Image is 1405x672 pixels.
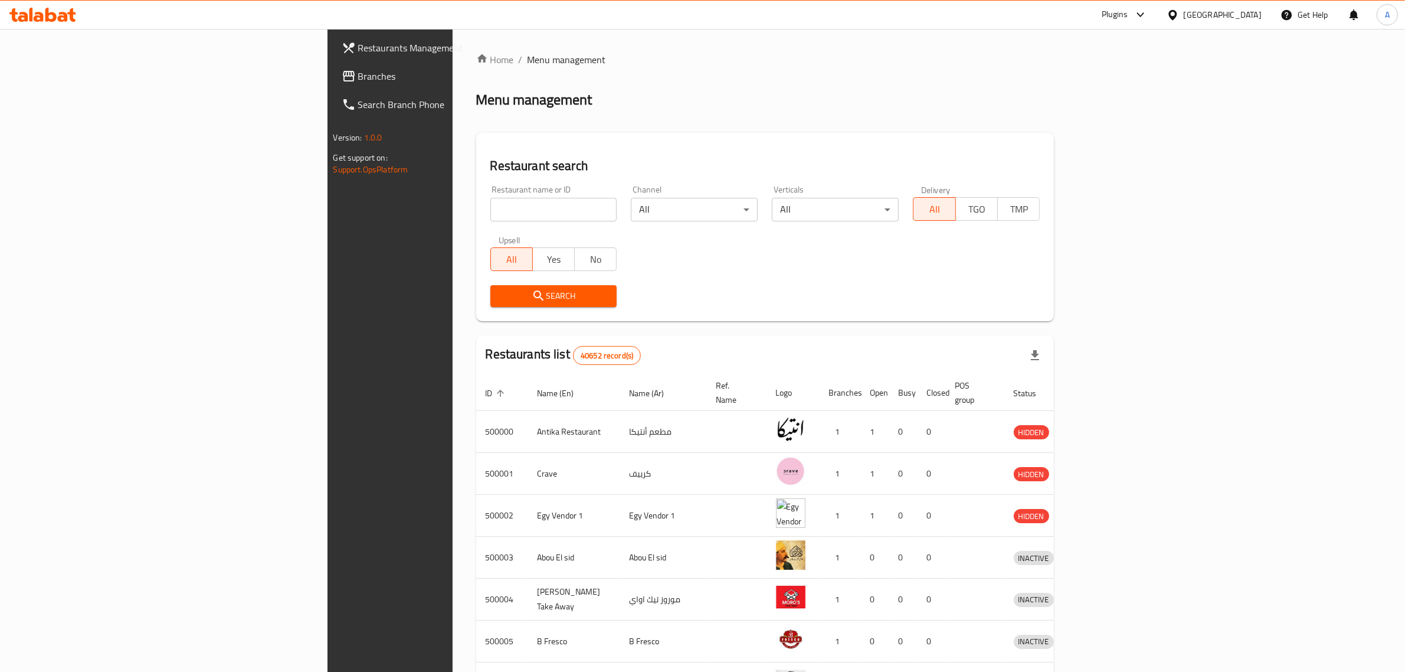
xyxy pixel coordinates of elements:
span: Menu management [528,53,606,67]
td: 0 [861,579,889,621]
div: Total records count [573,346,641,365]
span: INACTIVE [1014,593,1054,606]
td: 1 [861,411,889,453]
td: 0 [918,537,946,579]
span: 1.0.0 [364,130,382,145]
button: All [490,247,533,271]
td: 1 [861,453,889,495]
div: [GEOGRAPHIC_DATA] [1184,8,1262,21]
button: No [574,247,617,271]
span: INACTIVE [1014,552,1054,565]
span: Yes [538,251,570,268]
td: Crave [528,453,620,495]
td: 0 [861,621,889,663]
img: Crave [776,456,805,486]
span: HIDDEN [1014,468,1049,481]
button: TGO [955,197,998,221]
img: Antika Restaurant [776,415,805,444]
th: Open [861,375,889,411]
span: POS group [955,379,990,407]
h2: Restaurants list [486,345,641,365]
img: Egy Vendor 1 [776,498,805,528]
span: ID [486,386,508,400]
button: TMP [997,197,1040,221]
span: Branches [358,69,553,83]
td: Egy Vendor 1 [528,495,620,537]
td: 0 [889,453,918,495]
h2: Restaurant search [490,157,1040,175]
td: 0 [918,621,946,663]
td: 0 [918,411,946,453]
th: Logo [767,375,820,411]
th: Branches [820,375,861,411]
td: كرييف [620,453,707,495]
button: Search [490,285,617,307]
a: Branches [332,62,562,90]
span: All [496,251,528,268]
td: 0 [918,579,946,621]
a: Restaurants Management [332,34,562,62]
span: No [579,251,612,268]
td: [PERSON_NAME] Take Away [528,579,620,621]
td: مطعم أنتيكا [620,411,707,453]
span: Name (En) [538,386,589,400]
td: 0 [889,621,918,663]
td: 0 [889,537,918,579]
img: B Fresco [776,624,805,654]
td: 1 [820,453,861,495]
div: INACTIVE [1014,635,1054,649]
a: Support.OpsPlatform [333,162,408,177]
span: Name (Ar) [630,386,680,400]
span: Restaurants Management [358,41,553,55]
div: All [631,198,758,221]
img: Moro's Take Away [776,582,805,612]
td: 0 [889,495,918,537]
span: Status [1014,386,1052,400]
td: 0 [918,453,946,495]
span: Search [500,289,608,304]
span: A [1385,8,1390,21]
td: Abou El sid [620,537,707,579]
td: 1 [820,579,861,621]
div: All [772,198,899,221]
label: Upsell [499,236,520,244]
span: Version: [333,130,362,145]
img: Abou El sid [776,540,805,570]
span: 40652 record(s) [574,350,640,361]
span: Ref. Name [716,379,752,407]
td: B Fresco [528,621,620,663]
h2: Menu management [476,90,592,109]
td: 1 [820,411,861,453]
span: TMP [1003,201,1035,218]
span: Search Branch Phone [358,97,553,112]
td: 0 [889,579,918,621]
div: Export file [1021,341,1049,370]
td: Abou El sid [528,537,620,579]
span: INACTIVE [1014,635,1054,648]
span: Get support on: [333,150,388,165]
th: Busy [889,375,918,411]
button: Yes [532,247,575,271]
td: 0 [918,495,946,537]
td: موروز تيك اواي [620,579,707,621]
td: B Fresco [620,621,707,663]
td: Antika Restaurant [528,411,620,453]
td: 1 [861,495,889,537]
a: Search Branch Phone [332,90,562,119]
div: INACTIVE [1014,593,1054,607]
span: HIDDEN [1014,510,1049,523]
label: Delivery [921,185,951,194]
button: All [913,197,955,221]
td: 1 [820,495,861,537]
span: TGO [961,201,993,218]
td: 1 [820,621,861,663]
td: 1 [820,537,861,579]
div: Plugins [1102,8,1128,22]
td: Egy Vendor 1 [620,495,707,537]
th: Closed [918,375,946,411]
span: HIDDEN [1014,426,1049,439]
